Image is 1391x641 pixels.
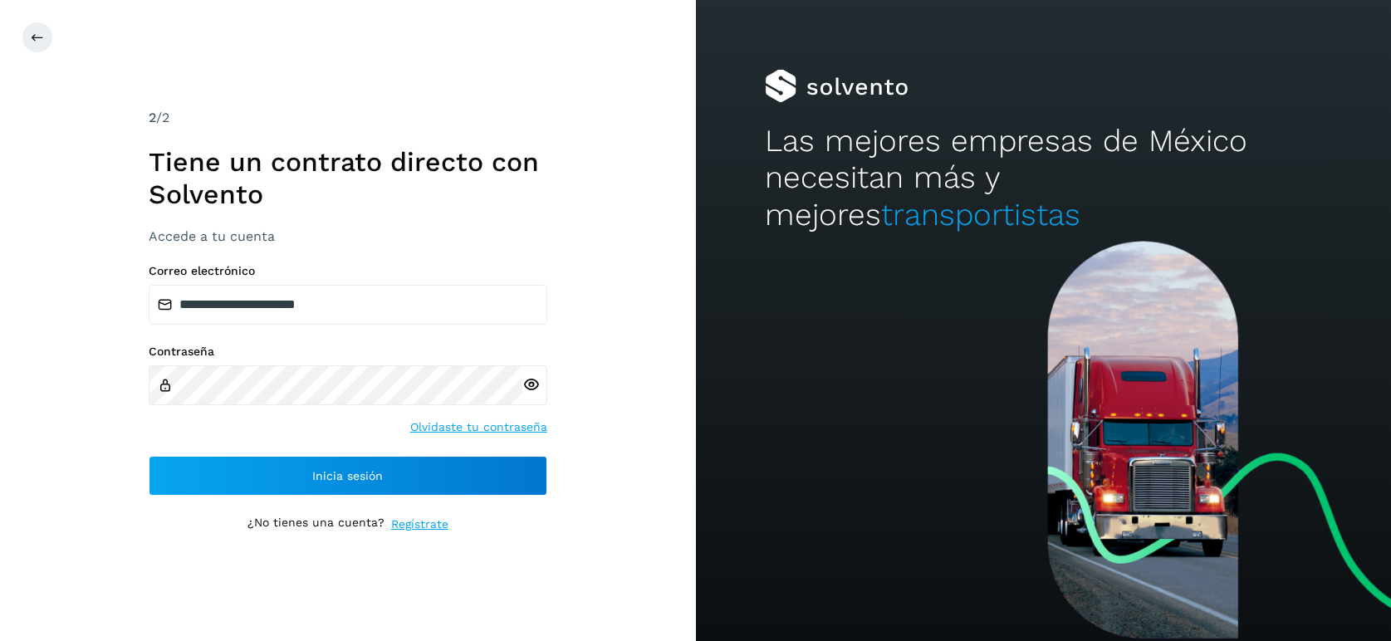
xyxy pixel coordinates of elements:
label: Correo electrónico [149,264,547,278]
span: 2 [149,110,156,125]
h1: Tiene un contrato directo con Solvento [149,146,547,210]
span: Inicia sesión [312,470,383,482]
span: transportistas [881,197,1080,232]
h2: Las mejores empresas de México necesitan más y mejores [765,123,1321,233]
div: /2 [149,108,547,128]
p: ¿No tienes una cuenta? [247,516,384,533]
a: Regístrate [391,516,448,533]
h3: Accede a tu cuenta [149,228,547,244]
label: Contraseña [149,345,547,359]
button: Inicia sesión [149,456,547,496]
a: Olvidaste tu contraseña [410,418,547,436]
